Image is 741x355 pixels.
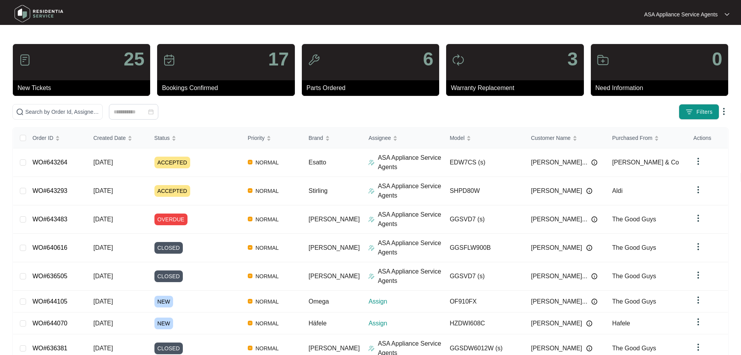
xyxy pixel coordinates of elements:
[612,273,656,279] span: The Good Guys
[443,313,525,334] td: HZDWI608C
[12,2,66,25] img: residentia service logo
[93,134,126,142] span: Created Date
[154,157,190,168] span: ACCEPTED
[308,187,328,194] span: Stirling
[248,217,252,221] img: Vercel Logo
[308,244,360,251] span: [PERSON_NAME]
[308,345,360,351] span: [PERSON_NAME]
[154,296,173,307] span: NEW
[378,153,443,172] p: ASA Appliance Service Agents
[597,54,609,66] img: icon
[25,108,99,116] input: Search by Order Id, Assignee Name, Customer Name, Brand and Model
[694,185,703,194] img: dropdown arrow
[32,273,67,279] a: WO#636505
[725,12,729,16] img: dropdown arrow
[694,343,703,352] img: dropdown arrow
[443,234,525,262] td: GGSFLW900B
[248,321,252,325] img: Vercel Logo
[368,345,375,351] img: Assigner Icon
[687,128,728,148] th: Actions
[685,108,693,116] img: filter icon
[154,134,170,142] span: Status
[308,216,360,223] span: [PERSON_NAME]
[162,83,294,93] p: Bookings Confirmed
[531,215,587,224] span: [PERSON_NAME]...
[612,159,679,166] span: [PERSON_NAME] & Co
[443,177,525,205] td: SHPD80W
[19,54,31,66] img: icon
[368,134,391,142] span: Assignee
[531,297,587,306] span: [PERSON_NAME]...
[368,273,375,279] img: Assigner Icon
[696,108,713,116] span: Filters
[32,298,67,305] a: WO#644105
[443,262,525,291] td: GGSVD7 (s)
[525,128,606,148] th: Customer Name
[368,159,375,166] img: Assigner Icon
[586,320,592,327] img: Info icon
[268,50,289,69] p: 17
[612,134,652,142] span: Purchased From
[443,148,525,177] td: EDW7CS (s)
[93,159,113,166] span: [DATE]
[606,128,687,148] th: Purchased From
[694,295,703,305] img: dropdown arrow
[93,244,113,251] span: [DATE]
[252,297,282,306] span: NORMAL
[308,54,320,66] img: icon
[248,299,252,304] img: Vercel Logo
[248,134,265,142] span: Priority
[252,158,282,167] span: NORMAL
[591,159,597,166] img: Info icon
[531,158,587,167] span: [PERSON_NAME]...
[368,319,443,328] p: Assign
[154,318,173,329] span: NEW
[248,346,252,350] img: Vercel Logo
[148,128,242,148] th: Status
[248,274,252,278] img: Vercel Logo
[32,320,67,327] a: WO#644070
[694,242,703,251] img: dropdown arrow
[87,128,148,148] th: Created Date
[362,128,443,148] th: Assignee
[423,50,433,69] p: 6
[308,320,326,327] span: Häfele
[32,244,67,251] a: WO#640616
[586,245,592,251] img: Info icon
[586,345,592,351] img: Info icon
[248,160,252,164] img: Vercel Logo
[248,188,252,193] img: Vercel Logo
[591,298,597,305] img: Info icon
[451,83,583,93] p: Warranty Replacement
[531,344,582,353] span: [PERSON_NAME]
[32,216,67,223] a: WO#643483
[694,214,703,223] img: dropdown arrow
[93,345,113,351] span: [DATE]
[308,273,360,279] span: [PERSON_NAME]
[586,188,592,194] img: Info icon
[568,50,578,69] p: 3
[252,243,282,253] span: NORMAL
[32,187,67,194] a: WO#643293
[612,320,630,327] span: Hafele
[596,83,728,93] p: Need Information
[694,317,703,327] img: dropdown arrow
[93,320,113,327] span: [DATE]
[242,128,303,148] th: Priority
[308,134,323,142] span: Brand
[32,134,53,142] span: Order ID
[252,215,282,224] span: NORMAL
[368,245,375,251] img: Assigner Icon
[368,188,375,194] img: Assigner Icon
[378,267,443,286] p: ASA Appliance Service Agents
[591,216,597,223] img: Info icon
[154,270,183,282] span: CLOSED
[154,185,190,197] span: ACCEPTED
[443,291,525,313] td: OF910FX
[612,345,656,351] span: The Good Guys
[443,205,525,234] td: GGSVD7 (s)
[252,186,282,196] span: NORMAL
[252,319,282,328] span: NORMAL
[154,343,183,354] span: CLOSED
[531,134,571,142] span: Customer Name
